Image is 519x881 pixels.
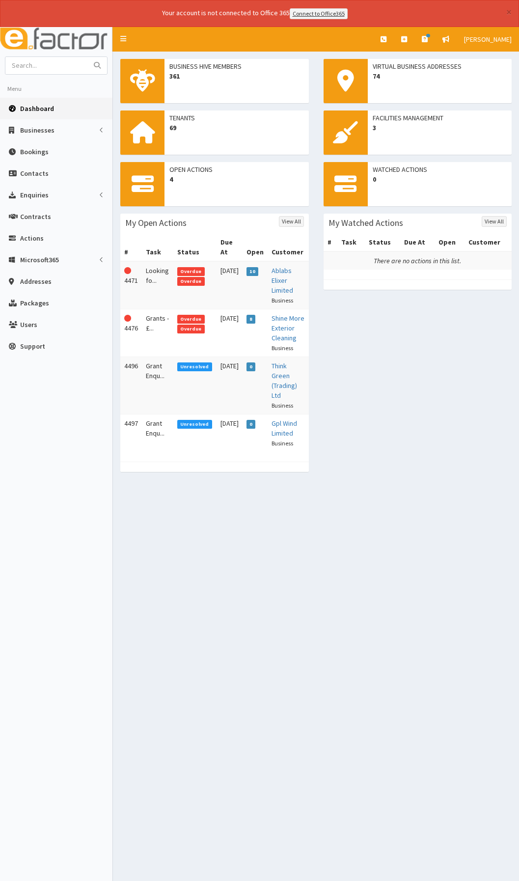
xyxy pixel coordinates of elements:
[217,261,243,309] td: [DATE]
[20,169,49,178] span: Contacts
[142,261,173,309] td: Looking fo...
[124,267,131,274] i: This Action is overdue!
[169,165,304,174] span: Open Actions
[246,267,259,276] span: 10
[20,104,54,113] span: Dashboard
[272,314,304,342] a: Shine More Exterior Cleaning
[279,216,304,227] a: View All
[246,315,256,324] span: 8
[20,126,55,135] span: Businesses
[272,402,293,409] small: Business
[177,315,205,324] span: Overdue
[457,27,519,52] a: [PERSON_NAME]
[142,233,173,261] th: Task
[464,35,512,44] span: [PERSON_NAME]
[20,277,52,286] span: Addresses
[169,113,304,123] span: Tenants
[177,325,205,333] span: Overdue
[142,309,173,357] td: Grants - £...
[435,233,464,251] th: Open
[272,440,293,447] small: Business
[217,309,243,357] td: [DATE]
[120,309,142,357] td: 4476
[20,212,51,221] span: Contracts
[272,344,293,352] small: Business
[20,255,59,264] span: Microsoft365
[290,8,348,19] a: Connect to Office365
[120,261,142,309] td: 4471
[124,315,131,322] i: This Action is overdue!
[272,266,293,295] a: Ablabs Elixer Limited
[464,233,512,251] th: Customer
[217,357,243,414] td: [DATE]
[5,57,88,74] input: Search...
[373,61,507,71] span: Virtual Business Addresses
[272,361,297,400] a: Think Green (Trading) Ltd
[177,362,212,371] span: Unresolved
[142,357,173,414] td: Grant Enqu...
[169,174,304,184] span: 4
[365,233,400,251] th: Status
[217,233,243,261] th: Due At
[243,233,268,261] th: Open
[120,233,142,261] th: #
[373,123,507,133] span: 3
[272,297,293,304] small: Business
[20,234,44,243] span: Actions
[169,123,304,133] span: 69
[217,414,243,452] td: [DATE]
[373,113,507,123] span: Facilities Management
[373,71,507,81] span: 74
[125,219,187,227] h3: My Open Actions
[328,219,403,227] h3: My Watched Actions
[268,233,309,261] th: Customer
[373,165,507,174] span: Watched Actions
[20,342,45,351] span: Support
[246,420,256,429] span: 0
[506,7,512,17] button: ×
[169,71,304,81] span: 361
[120,414,142,452] td: 4497
[272,419,297,438] a: Gpl Wind Limited
[373,174,507,184] span: 0
[17,8,493,19] div: Your account is not connected to Office 365
[400,233,435,251] th: Due At
[20,191,49,199] span: Enquiries
[246,362,256,371] span: 0
[142,414,173,452] td: Grant Enqu...
[177,277,205,286] span: Overdue
[374,256,461,265] i: There are no actions in this list.
[337,233,365,251] th: Task
[20,299,49,307] span: Packages
[20,147,49,156] span: Bookings
[482,216,507,227] a: View All
[173,233,217,261] th: Status
[177,420,212,429] span: Unresolved
[177,267,205,276] span: Overdue
[324,233,337,251] th: #
[20,320,37,329] span: Users
[169,61,304,71] span: Business Hive Members
[120,357,142,414] td: 4496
